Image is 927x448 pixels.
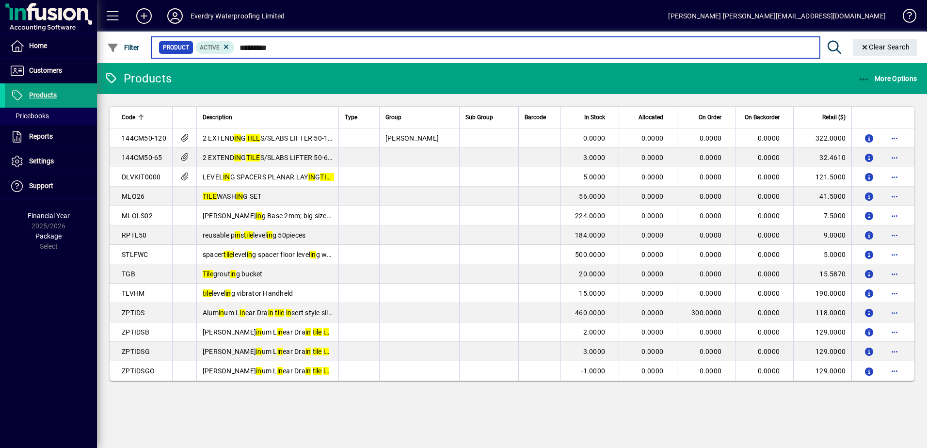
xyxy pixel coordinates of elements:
span: 0.0000 [641,328,664,336]
span: 0.0000 [758,328,780,336]
span: 2 EXTEND G S/SLABS LIFTER 50-120CM [203,134,347,142]
em: tile [313,328,322,336]
span: Filter [107,44,140,51]
div: On Backorder [741,112,788,123]
span: More Options [858,75,917,82]
span: spacer level g spacer floor level g wedges and clips 1/16 spacers pair level g system floor porce... [203,251,578,258]
span: 0.0000 [700,289,722,297]
button: More options [887,266,902,282]
em: in [225,289,231,297]
a: Support [5,174,97,198]
em: TILE [320,173,334,181]
em: tile [244,231,253,239]
em: tile [313,348,322,355]
span: Group [385,112,401,123]
span: RPTL50 [122,231,147,239]
em: in [323,328,329,336]
em: in [247,251,253,258]
span: On Order [699,112,721,123]
span: TLVHM [122,289,144,297]
span: MLOLS02 [122,212,153,220]
em: IN [234,134,241,142]
span: 0.0000 [758,309,780,317]
span: level g vibrator Handheld [203,289,293,297]
span: 0.0000 [641,309,664,317]
em: in [305,328,311,336]
span: 20.0000 [579,270,605,278]
em: in [267,231,272,239]
span: 0.0000 [758,154,780,161]
span: Retail ($) [822,112,846,123]
em: tile [224,251,233,258]
em: TILE [203,192,217,200]
button: Add [128,7,160,25]
button: More options [887,286,902,301]
em: in [240,309,245,317]
button: More options [887,247,902,262]
span: 144CM50-65 [122,154,162,161]
button: More options [887,363,902,379]
span: ZPTIDS [122,309,145,317]
em: in [230,270,236,278]
em: in [286,309,292,317]
td: 129.0000 [793,342,851,361]
span: 0.0000 [700,367,722,375]
td: 322.0000 [793,128,851,148]
em: IN [223,173,230,181]
span: 15.0000 [579,289,605,297]
span: 0.0000 [641,231,664,239]
span: 0.0000 [758,348,780,355]
span: 2 EXTEND G S/SLABS LIFTER 50-65CM [203,154,342,161]
span: TGB [122,270,135,278]
span: Barcode [525,112,546,123]
em: in [277,367,283,375]
div: On Order [683,112,730,123]
div: Products [104,71,172,86]
span: [PERSON_NAME] um L ear Dra sert style black [203,328,376,336]
span: Code [122,112,135,123]
span: [PERSON_NAME] um L ear Dra sert style GUN METAL [203,348,397,355]
em: in [305,367,311,375]
span: 0.0000 [641,134,664,142]
span: ZPTIDSB [122,328,149,336]
span: Description [203,112,232,123]
td: 5.0000 [793,245,851,264]
div: Description [203,112,333,123]
div: In Stock [567,112,614,123]
span: Home [29,42,47,49]
em: in [256,328,262,336]
span: ZPTIDSGO [122,367,155,375]
em: IN [236,192,243,200]
span: 0.0000 [758,212,780,220]
span: WASH G SET [203,192,262,200]
button: Clear [853,39,918,56]
div: Group [385,112,453,123]
span: On Backorder [745,112,780,123]
span: Active [200,44,220,51]
span: Clear Search [861,43,910,51]
em: in [256,367,262,375]
em: TILE [246,154,260,161]
span: 0.0000 [758,231,780,239]
span: ZPTIDSG [122,348,150,355]
button: More options [887,344,902,359]
button: Profile [160,7,191,25]
span: 56.0000 [579,192,605,200]
span: Type [345,112,357,123]
button: More options [887,130,902,146]
span: 0.0000 [758,173,780,181]
span: Reports [29,132,53,140]
div: Everdry Waterproofing Limited [191,8,285,24]
span: 0.0000 [700,134,722,142]
span: reusable p s level g 50pieces [203,231,306,239]
td: 118.0000 [793,303,851,322]
span: Customers [29,66,62,74]
em: in [235,231,240,239]
td: 121.5000 [793,167,851,187]
span: Package [35,232,62,240]
span: 3.0000 [583,154,606,161]
em: tile [203,289,212,297]
em: tile [275,309,284,317]
span: 0.0000 [758,270,780,278]
span: 0.0000 [641,289,664,297]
